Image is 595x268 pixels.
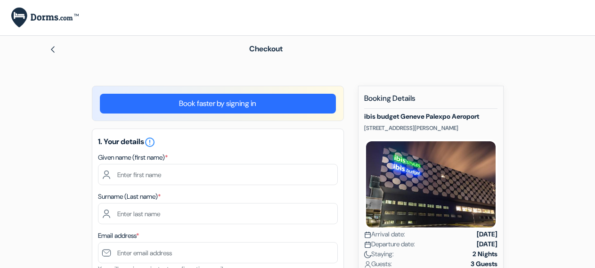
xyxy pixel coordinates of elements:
a: Book faster by signing in [100,94,336,114]
strong: [DATE] [477,239,497,249]
span: Checkout [249,44,283,54]
span: Staying: [364,249,394,259]
strong: 2 Nights [473,249,497,259]
h5: ibis budget Geneve Palexpo Aeroport [364,113,497,121]
label: Given name (first name) [98,153,168,162]
span: Arrival date: [364,229,405,239]
input: Enter email address [98,242,338,263]
span: Departure date: [364,239,415,249]
img: user_icon.svg [364,261,371,268]
a: error_outline [144,137,155,146]
img: left_arrow.svg [49,46,57,53]
img: moon.svg [364,251,371,258]
img: calendar.svg [364,231,371,238]
input: Enter first name [98,164,338,185]
i: error_outline [144,137,155,148]
p: [STREET_ADDRESS][PERSON_NAME] [364,124,497,132]
img: calendar.svg [364,241,371,248]
h5: Booking Details [364,94,497,109]
strong: [DATE] [477,229,497,239]
h5: 1. Your details [98,137,338,148]
label: Surname (Last name) [98,192,161,202]
input: Enter last name [98,203,338,224]
img: Dorms.com [11,8,79,28]
label: Email address [98,231,139,241]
